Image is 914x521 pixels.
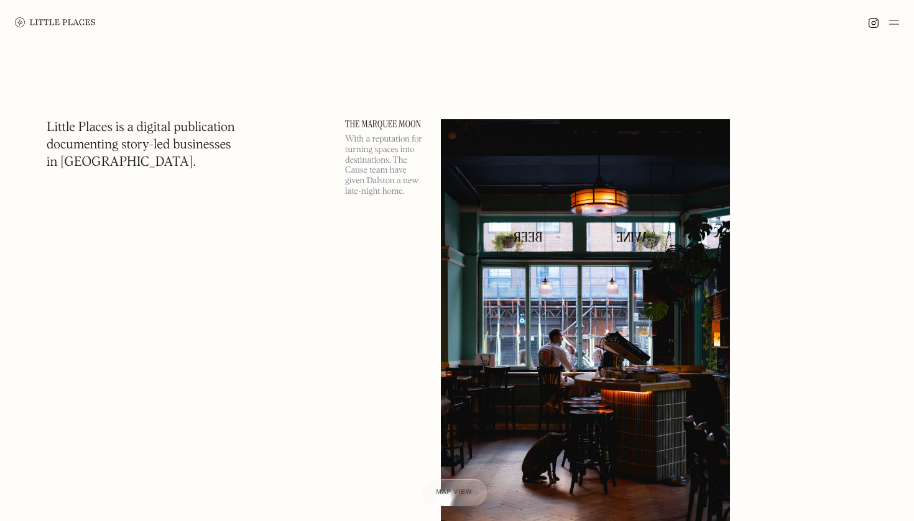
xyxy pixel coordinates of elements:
h1: Little Places is a digital publication documenting story-led businesses in [GEOGRAPHIC_DATA]. [47,119,235,171]
a: The Marquee Moon [345,119,426,129]
p: With a reputation for turning spaces into destinations, The Cause team have given Dalston a new l... [345,134,426,197]
a: Map view [422,479,487,506]
span: Map view [436,489,473,496]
